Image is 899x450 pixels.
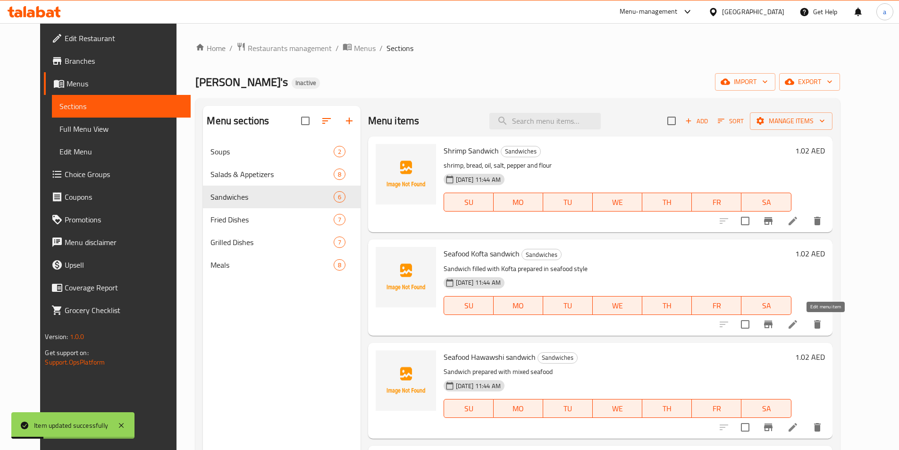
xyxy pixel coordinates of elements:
[642,399,692,418] button: TH
[44,72,190,95] a: Menus
[620,6,678,17] div: Menu-management
[444,160,791,171] p: shrimp, bread, oil, salt, pepper and flour
[59,146,183,157] span: Edit Menu
[597,195,639,209] span: WE
[715,73,775,91] button: import
[210,169,333,180] div: Salads & Appetizers
[712,114,750,128] span: Sort items
[203,136,360,280] nav: Menu sections
[681,114,712,128] span: Add item
[547,299,589,313] span: TU
[696,195,738,209] span: FR
[229,42,233,54] li: /
[444,144,499,158] span: Shrimp Sandwich
[44,208,190,231] a: Promotions
[795,350,825,364] h6: 1.02 AED
[750,112,832,130] button: Manage items
[44,231,190,254] a: Menu disclaimer
[379,42,383,54] li: /
[452,382,504,391] span: [DATE] 11:44 AM
[757,210,780,232] button: Branch-specific-item
[538,352,577,363] span: Sandwiches
[543,296,593,315] button: TU
[757,313,780,336] button: Branch-specific-item
[646,402,688,416] span: TH
[723,76,768,88] span: import
[741,399,791,418] button: SA
[354,42,376,54] span: Menus
[44,299,190,322] a: Grocery Checklist
[195,71,288,93] span: [PERSON_NAME]'s
[593,296,642,315] button: WE
[65,214,183,225] span: Promotions
[489,113,601,129] input: search
[334,147,345,156] span: 2
[210,146,333,157] span: Soups
[70,331,84,343] span: 1.0.0
[745,299,787,313] span: SA
[779,73,840,91] button: export
[787,215,798,227] a: Edit menu item
[248,42,332,54] span: Restaurants management
[593,193,642,212] button: WE
[376,144,436,204] img: Shrimp Sandwich
[501,146,540,157] span: Sandwiches
[883,7,886,17] span: a
[45,356,105,368] a: Support.OpsPlatform
[444,193,494,212] button: SU
[210,214,333,225] span: Fried Dishes
[745,195,787,209] span: SA
[203,254,360,276] div: Meals8
[735,417,755,437] span: Select to update
[203,163,360,186] div: Salads & Appetizers8
[44,27,190,50] a: Edit Restaurant
[203,186,360,208] div: Sandwiches6
[795,144,825,157] h6: 1.02 AED
[44,163,190,186] a: Choice Groups
[334,261,345,270] span: 8
[646,195,688,209] span: TH
[757,416,780,439] button: Branch-specific-item
[522,249,561,260] span: Sandwiches
[494,296,543,315] button: MO
[334,146,345,157] div: items
[334,169,345,180] div: items
[684,116,709,127] span: Add
[452,278,504,287] span: [DATE] 11:44 AM
[368,114,420,128] h2: Menu items
[543,193,593,212] button: TU
[806,416,829,439] button: delete
[210,259,333,271] span: Meals
[376,350,436,411] img: Seafood Hawawshi sandwich
[696,299,738,313] span: FR
[334,191,345,203] div: items
[444,246,520,261] span: Seafood Kofta sandwich
[292,79,320,87] span: Inactive
[65,237,183,248] span: Menu disclaimer
[45,347,88,359] span: Get support on:
[745,402,787,416] span: SA
[334,214,345,225] div: items
[497,195,539,209] span: MO
[203,231,360,254] div: Grilled Dishes7
[207,114,269,128] h2: Menu sections
[334,193,345,202] span: 6
[203,140,360,163] div: Soups2
[757,115,825,127] span: Manage items
[715,114,746,128] button: Sort
[787,422,798,433] a: Edit menu item
[59,101,183,112] span: Sections
[343,42,376,54] a: Menus
[642,193,692,212] button: TH
[681,114,712,128] button: Add
[597,402,639,416] span: WE
[65,305,183,316] span: Grocery Checklist
[444,296,494,315] button: SU
[448,402,490,416] span: SU
[334,238,345,247] span: 7
[806,313,829,336] button: delete
[236,42,332,54] a: Restaurants management
[547,402,589,416] span: TU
